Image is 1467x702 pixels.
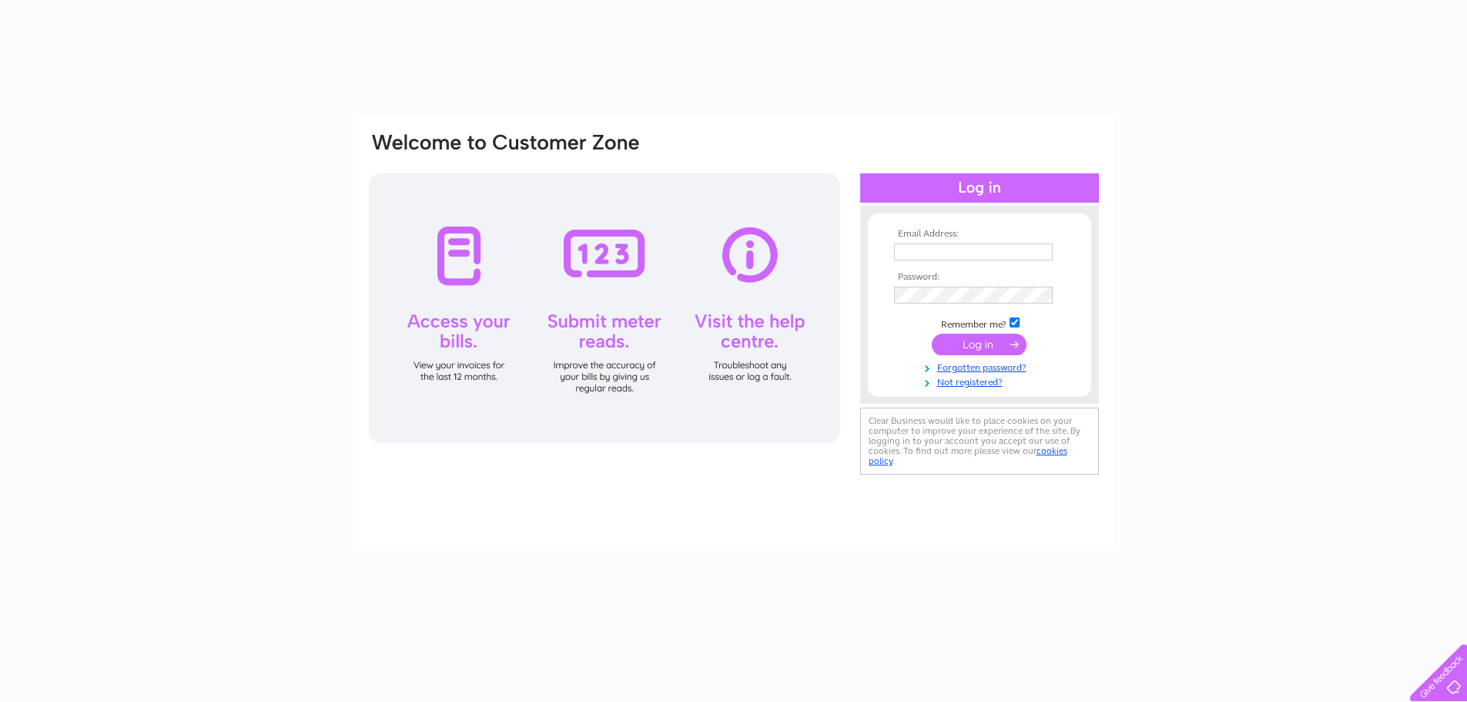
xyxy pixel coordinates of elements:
td: Remember me? [890,315,1069,331]
input: Submit [932,334,1027,355]
a: Not registered? [894,374,1069,388]
th: Password: [890,272,1069,283]
a: Forgotten password? [894,359,1069,374]
th: Email Address: [890,229,1069,240]
div: Clear Business would like to place cookies on your computer to improve your experience of the sit... [860,408,1099,475]
a: cookies policy [869,445,1067,466]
